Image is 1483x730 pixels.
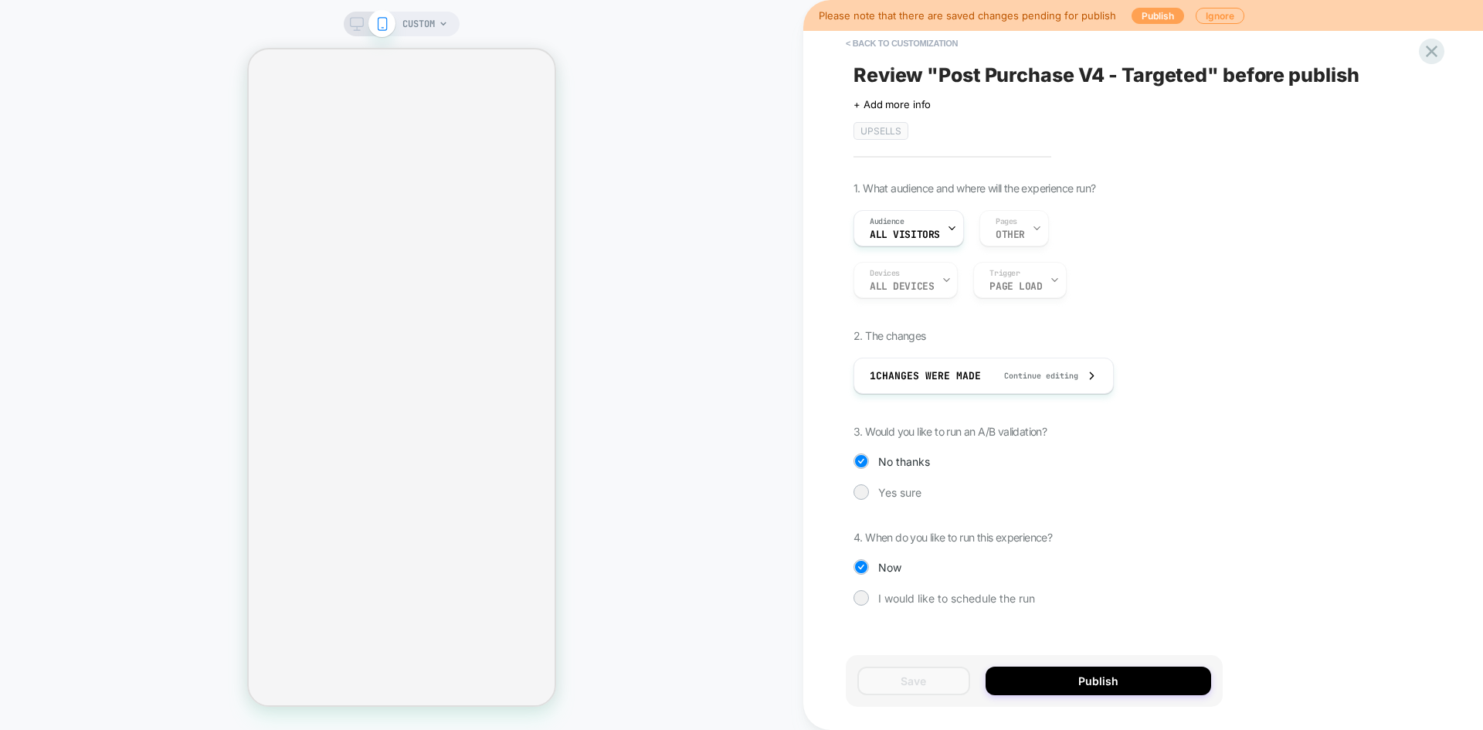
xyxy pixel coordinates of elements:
[853,182,1095,195] span: 1. What audience and where will the experience run?
[878,561,901,574] span: Now
[878,455,930,468] span: No thanks
[878,592,1035,605] span: I would like to schedule the run
[853,122,908,140] span: Upsells
[878,486,921,499] span: Yes sure
[853,63,1359,87] span: Review " Post Purchase V4 - Targeted " before publish
[853,98,931,110] span: + Add more info
[402,12,435,36] span: CUSTOM
[1132,8,1184,24] button: Publish
[1196,8,1244,24] button: Ignore
[870,216,904,227] span: Audience
[838,31,965,56] button: < Back to customization
[857,667,970,695] button: Save
[853,531,1052,544] span: 4. When do you like to run this experience?
[986,667,1211,695] button: Publish
[870,229,940,240] span: All Visitors
[870,369,981,382] span: 1 Changes were made
[853,329,926,342] span: 2. The changes
[853,425,1047,438] span: 3. Would you like to run an A/B validation?
[989,371,1078,381] span: Continue editing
